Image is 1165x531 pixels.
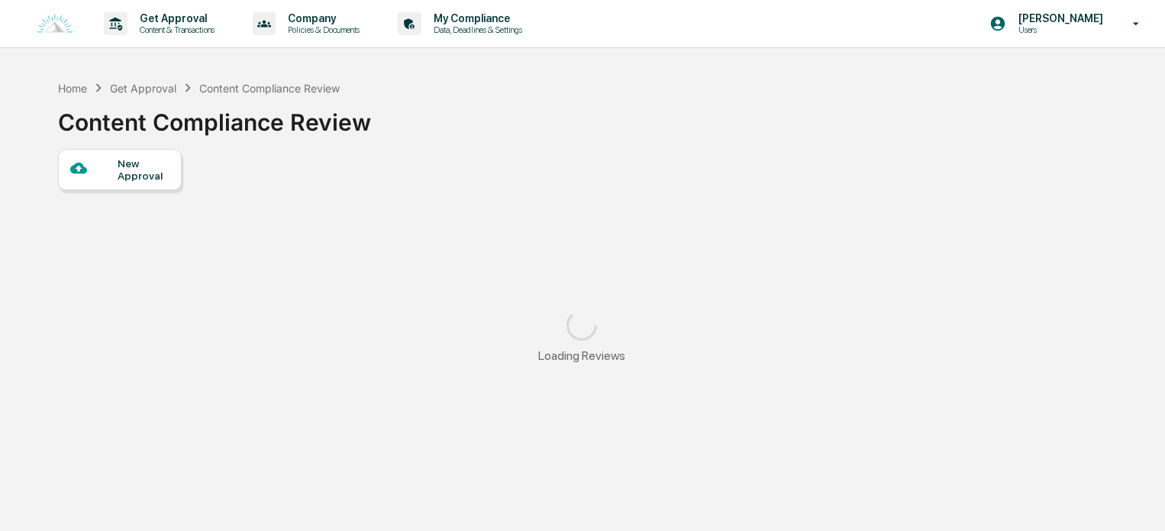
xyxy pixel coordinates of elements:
[421,24,530,35] p: Data, Deadlines & Settings
[58,82,87,95] div: Home
[276,12,367,24] p: Company
[110,82,176,95] div: Get Approval
[37,14,73,34] img: logo
[127,24,222,35] p: Content & Transactions
[1006,24,1111,35] p: Users
[276,24,367,35] p: Policies & Documents
[421,12,530,24] p: My Compliance
[1006,12,1111,24] p: [PERSON_NAME]
[127,12,222,24] p: Get Approval
[58,96,371,136] div: Content Compliance Review
[118,157,169,182] div: New Approval
[199,82,340,95] div: Content Compliance Review
[538,348,625,363] div: Loading Reviews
